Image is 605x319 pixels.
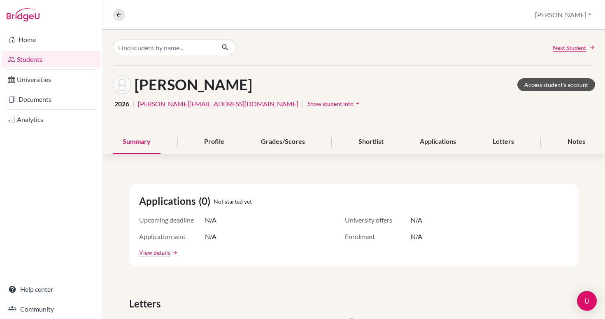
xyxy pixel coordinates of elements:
[205,232,216,242] span: N/A
[139,194,199,209] span: Applications
[2,301,101,317] a: Community
[577,291,597,311] div: Open Intercom Messenger
[345,215,411,225] span: University offers
[553,43,586,52] span: Next Student
[113,130,161,154] div: Summary
[349,130,393,154] div: Shortlist
[307,100,354,107] span: Show student info
[2,71,101,88] a: Universities
[139,248,170,257] a: View details
[170,250,178,256] a: arrow_forward
[558,130,595,154] div: Notes
[2,111,101,128] a: Analytics
[7,8,40,21] img: Bridge-U
[517,78,595,91] a: Access student's account
[531,7,595,23] button: [PERSON_NAME]
[411,232,422,242] span: N/A
[139,232,205,242] span: Application sent
[354,99,362,108] i: arrow_drop_down
[135,76,252,94] h1: [PERSON_NAME]
[114,99,129,109] span: 2026
[2,91,101,108] a: Documents
[411,215,422,225] span: N/A
[2,51,101,68] a: Students
[139,215,205,225] span: Upcoming deadline
[199,194,214,209] span: (0)
[133,99,135,109] span: |
[2,31,101,48] a: Home
[194,130,234,154] div: Profile
[214,197,252,206] span: Not started yet
[138,99,298,109] a: [PERSON_NAME][EMAIL_ADDRESS][DOMAIN_NAME]
[205,215,216,225] span: N/A
[553,43,595,52] a: Next Student
[345,232,411,242] span: Enrolment
[410,130,466,154] div: Applications
[302,99,304,109] span: |
[483,130,524,154] div: Letters
[113,40,215,55] input: Find student by name...
[307,97,362,110] button: Show student infoarrow_drop_down
[2,281,101,298] a: Help center
[113,75,131,94] img: James David WOODFINE's avatar
[129,296,164,311] span: Letters
[251,130,315,154] div: Grades/Scores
